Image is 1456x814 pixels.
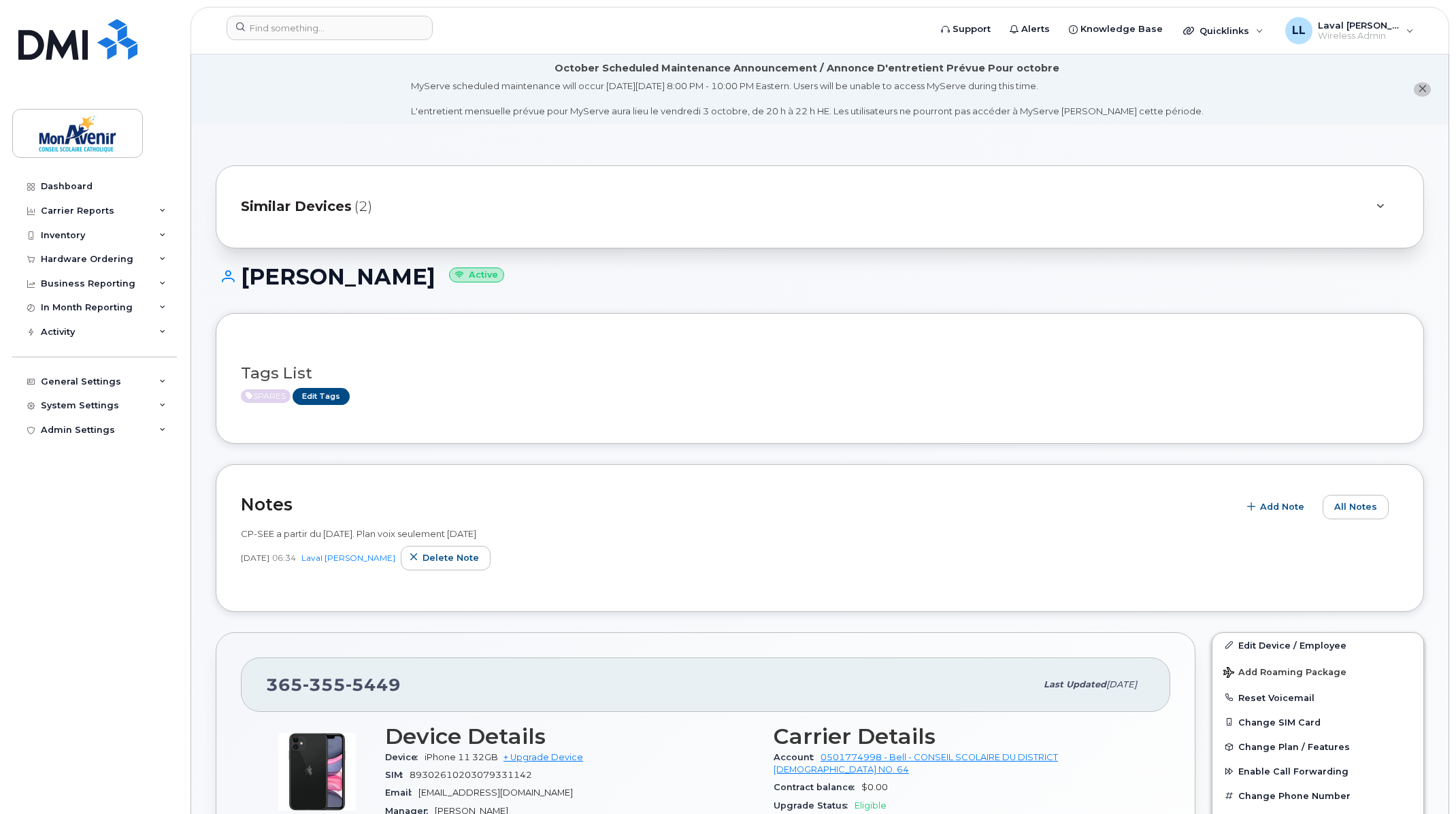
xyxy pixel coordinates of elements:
[1323,495,1389,519] button: All Notes
[418,787,573,798] span: [EMAIL_ADDRESS][DOMAIN_NAME]
[423,551,479,564] span: Delete note
[303,674,346,695] span: 355
[1212,685,1423,710] button: Reset Voicemail
[385,724,757,749] h3: Device Details
[241,197,352,216] span: Similar Devices
[855,800,887,811] span: Eligible
[449,267,504,283] small: Active
[272,552,296,564] span: 06:34
[301,553,395,563] a: Laval [PERSON_NAME]
[411,80,1204,118] div: MyServe scheduled maintenance will occur [DATE][DATE] 8:00 PM - 10:00 PM Eastern. Users will be u...
[346,674,401,695] span: 5449
[1238,766,1349,777] span: Enable Call Forwarding
[774,752,821,762] span: Account
[385,787,418,798] span: Email
[774,752,1058,775] a: 0501774998 - Bell - CONSEIL SCOLAIRE DU DISTRICT [DEMOGRAPHIC_DATA] NO. 64
[1334,500,1377,513] span: All Notes
[1223,667,1346,680] span: Add Roaming Package
[1212,657,1423,685] button: Add Roaming Package
[425,752,498,762] span: iPhone 11 32GB
[861,782,888,792] span: $0.00
[241,552,269,564] span: [DATE]
[354,197,372,216] span: (2)
[1238,495,1316,519] button: Add Note
[241,389,291,403] span: Active from July 13, 2023
[241,365,1399,382] h3: Tags List
[266,674,401,695] span: 365
[503,752,583,762] a: + Upgrade Device
[1260,500,1304,513] span: Add Note
[293,388,350,405] a: Edit Tags
[276,731,358,813] img: iPhone_11.jpg
[1212,633,1423,657] a: Edit Device / Employee
[1414,82,1431,97] button: close notification
[385,752,425,762] span: Device
[385,770,410,780] span: SIM
[1212,710,1423,734] button: Change SIM Card
[1238,742,1350,752] span: Change Plan / Features
[410,770,532,780] span: 89302610203079331142
[1212,734,1423,759] button: Change Plan / Features
[1106,679,1137,689] span: [DATE]
[1044,679,1106,689] span: Last updated
[1212,783,1423,808] button: Change Phone Number
[241,528,476,539] span: CP-SEE a partir du [DATE]. Plan voix seulement [DATE]
[401,546,491,570] button: Delete note
[774,800,855,811] span: Upgrade Status
[1212,759,1423,783] button: Enable Call Forwarding
[216,265,1424,289] h1: [PERSON_NAME]
[555,61,1059,76] div: October Scheduled Maintenance Announcement / Annonce D'entretient Prévue Pour octobre
[241,494,1231,515] h2: Notes
[774,782,861,792] span: Contract balance
[774,724,1146,749] h3: Carrier Details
